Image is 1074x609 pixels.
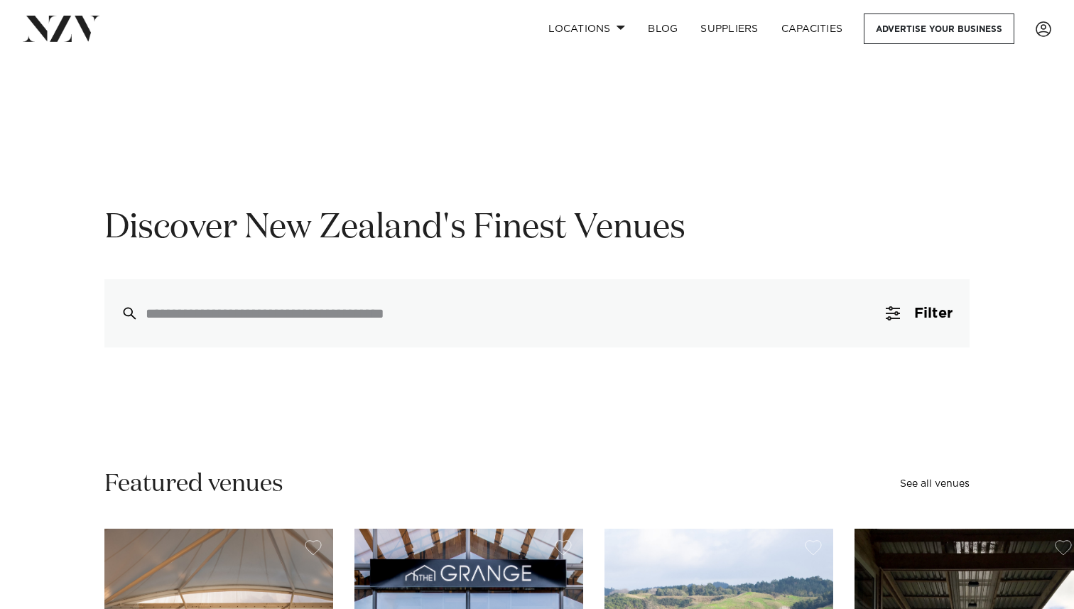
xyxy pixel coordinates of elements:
button: Filter [869,279,970,347]
a: Locations [537,14,636,44]
a: BLOG [636,14,689,44]
a: Capacities [770,14,855,44]
h1: Discover New Zealand's Finest Venues [104,206,970,251]
img: nzv-logo.png [23,16,100,41]
h2: Featured venues [104,468,283,500]
a: Advertise your business [864,14,1014,44]
span: Filter [914,306,953,320]
a: SUPPLIERS [689,14,769,44]
a: See all venues [900,479,970,489]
